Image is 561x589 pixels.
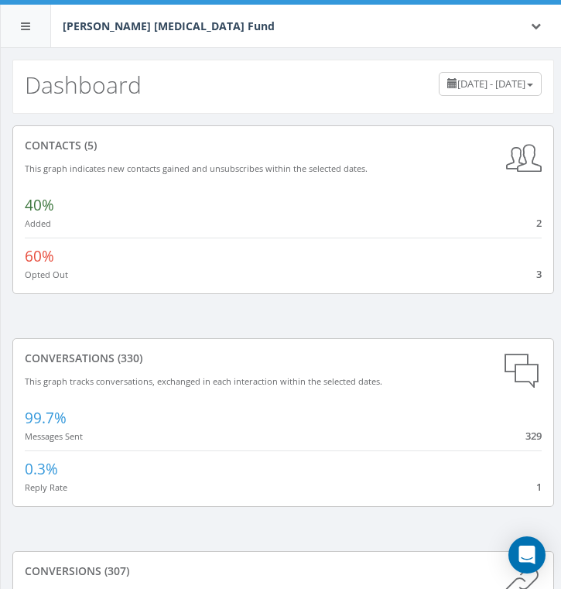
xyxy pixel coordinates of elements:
span: 0.3% [25,459,58,479]
span: (307) [101,563,129,578]
div: contacts [25,138,542,153]
div: conversions [25,563,542,579]
small: Reply Rate [25,481,67,493]
small: Messages Sent [25,430,83,442]
span: 329 [525,429,542,443]
small: This graph indicates new contacts gained and unsubscribes within the selected dates. [25,163,368,174]
span: 40% [25,195,54,215]
div: Open Intercom Messenger [508,536,546,574]
span: [PERSON_NAME] [MEDICAL_DATA] Fund [63,19,275,33]
span: 99.7% [25,408,67,428]
span: (330) [115,351,142,365]
small: Opted Out [25,269,68,280]
span: [DATE] - [DATE] [457,77,525,91]
span: 2 [536,216,542,230]
span: 1 [536,480,542,494]
span: (5) [81,138,97,152]
div: conversations [25,351,542,366]
span: 60% [25,246,54,266]
h2: Dashboard [25,72,142,98]
span: 3 [536,267,542,281]
small: This graph tracks conversations, exchanged in each interaction within the selected dates. [25,375,382,387]
small: Added [25,217,51,229]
